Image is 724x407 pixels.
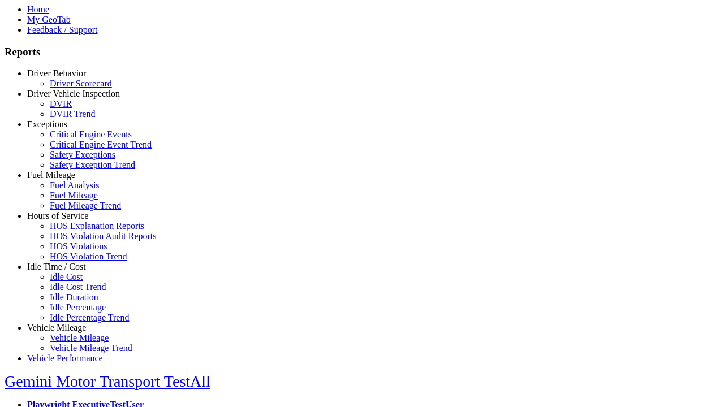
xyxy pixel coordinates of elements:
a: Idle Time / Cost [27,262,86,271]
a: Vehicle Mileage [27,323,86,332]
a: HOS Explanation Reports [50,221,144,231]
a: Gemini Motor Transport TestAll [5,373,210,390]
a: DVIR Trend [50,109,95,119]
a: Driver Vehicle Inspection [27,89,120,98]
a: Fuel Mileage [27,170,75,180]
h3: Reports [5,46,719,58]
a: Exceptions [27,119,67,129]
a: Home [27,5,49,14]
a: Vehicle Performance [27,353,103,363]
a: HOS Violations [50,241,107,251]
a: Idle Percentage Trend [50,313,129,322]
a: Critical Engine Events [50,129,132,139]
a: Idle Cost [50,272,83,282]
a: Vehicle Mileage Trend [50,343,132,353]
a: Fuel Mileage [50,190,98,200]
a: Safety Exceptions [50,150,115,159]
a: Idle Duration [50,292,98,302]
a: Hours of Service [27,211,88,220]
a: HOS Violation Trend [50,252,127,261]
a: Vehicle Mileage [50,333,109,343]
a: DVIR [50,99,72,109]
a: Driver Scorecard [50,79,112,88]
a: Idle Percentage [50,302,106,312]
a: Fuel Mileage Trend [50,201,121,210]
a: HOS Violation Audit Reports [50,231,157,241]
a: Safety Exception Trend [50,160,135,170]
a: Feedback / Support [27,25,97,34]
a: Idle Cost Trend [50,282,106,292]
a: Driver Behavior [27,68,86,78]
a: Critical Engine Event Trend [50,140,152,149]
a: Fuel Analysis [50,180,100,190]
a: My GeoTab [27,15,71,24]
